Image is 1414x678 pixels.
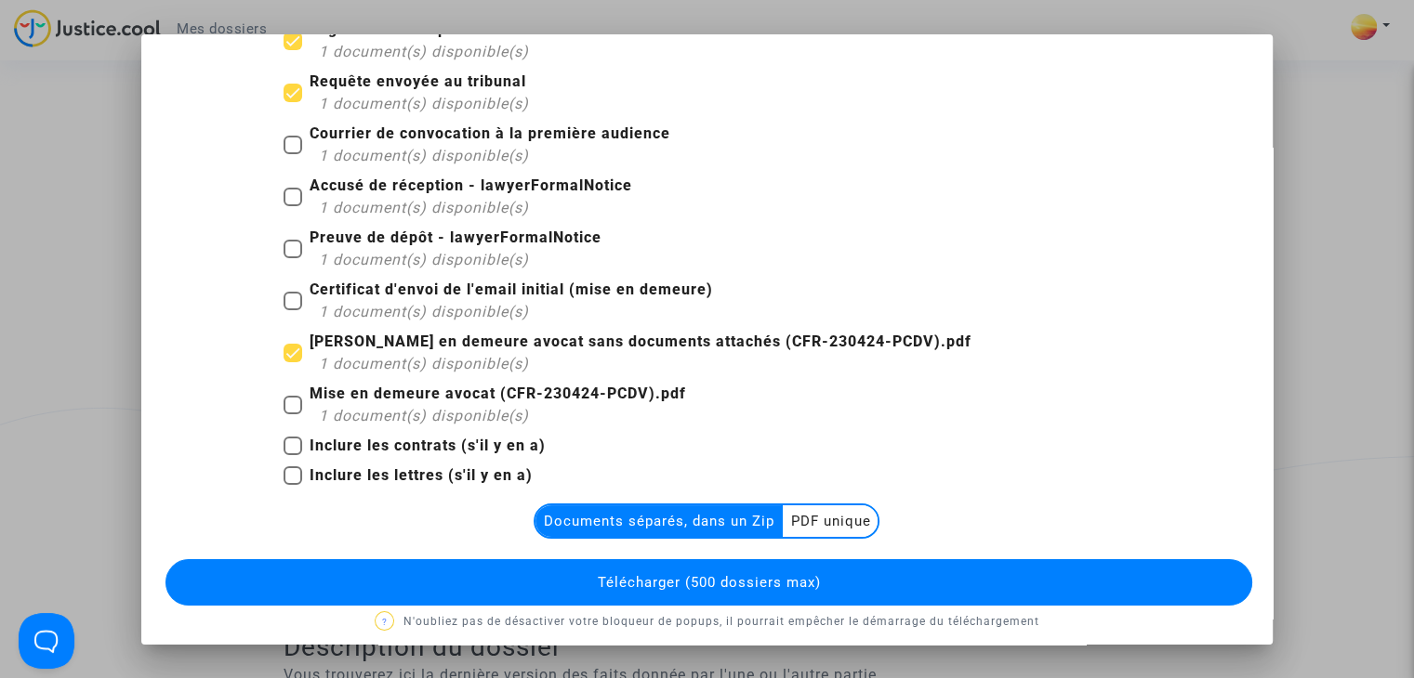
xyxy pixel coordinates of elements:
span: 1 document(s) disponible(s) [319,95,529,112]
p: N'oubliez pas de désactiver votre bloqueur de popups, il pourrait empêcher le démarrage du téléch... [164,610,1250,633]
span: 1 document(s) disponible(s) [319,147,529,164]
b: Certificat d'envoi de l'email initial (mise en demeure) [310,280,713,298]
button: Télécharger (500 dossiers max) [165,559,1252,606]
b: Inclure les contrats (s'il y en a) [310,437,546,454]
b: Inclure les lettres (s'il y en a) [310,466,533,484]
multi-toggle-item: Documents séparés, dans un Zip [535,505,783,537]
b: Jugement rendu par le tribunal [310,20,545,38]
b: Courrier de convocation à la première audience [310,124,670,142]
b: [PERSON_NAME] en demeure avocat sans documents attachés (CFR-230424-PCDV).pdf [310,332,971,350]
span: ? [381,617,387,627]
span: 1 document(s) disponible(s) [319,355,529,372]
b: Mise en demeure avocat (CFR-230424-PCDV).pdf [310,385,686,402]
iframe: Help Scout Beacon - Open [19,613,74,669]
span: 1 document(s) disponible(s) [319,43,529,60]
span: 1 document(s) disponible(s) [319,303,529,320]
span: 1 document(s) disponible(s) [319,251,529,268]
span: 1 document(s) disponible(s) [319,199,529,216]
b: Accusé de réception - lawyerFormalNotice [310,176,632,194]
span: Télécharger (500 dossiers max) [597,574,820,591]
b: Requête envoyée au tribunal [310,72,526,90]
multi-toggle-item: PDF unique [783,505,878,537]
span: 1 document(s) disponible(s) [319,407,529,424]
b: Preuve de dépôt - lawyerFormalNotice [310,228,601,246]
